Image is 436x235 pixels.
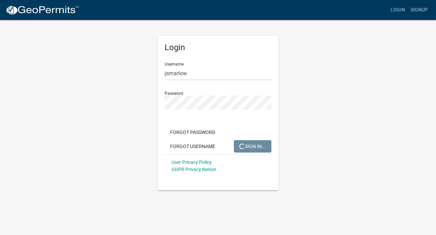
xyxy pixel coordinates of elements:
a: User Privacy Policy [172,159,212,165]
a: Login [388,3,408,16]
button: Forgot Username [165,140,221,153]
a: GDPR Privacy Notice [172,167,216,172]
a: Signup [408,3,430,16]
button: SIGN IN... [234,140,271,153]
h5: Login [165,43,271,53]
button: Forgot Password [165,126,221,138]
span: SIGN IN... [239,143,266,149]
